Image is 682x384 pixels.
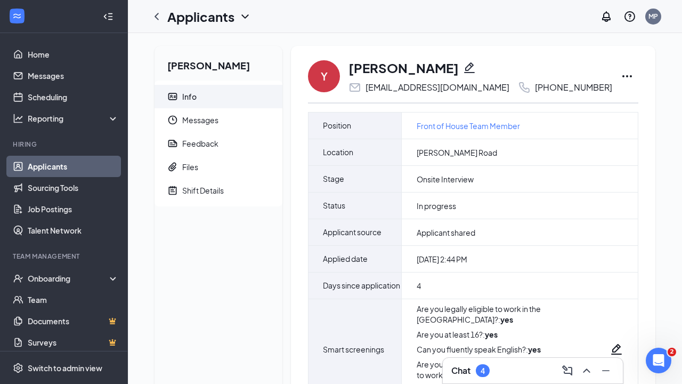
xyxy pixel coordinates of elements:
[103,11,113,22] svg: Collapse
[12,11,22,21] svg: WorkstreamLogo
[559,362,576,379] button: ComposeMessage
[155,132,282,155] a: ReportFeedback
[417,227,475,238] span: Applicant shared
[28,310,119,332] a: DocumentsCrown
[28,177,119,198] a: Sourcing Tools
[500,315,513,324] strong: yes
[463,61,476,74] svg: Pencil
[13,140,117,149] div: Hiring
[150,10,163,23] svg: ChevronLeft
[417,254,467,265] span: [DATE] 2:44 PM
[668,348,676,356] span: 2
[348,81,361,94] svg: Email
[417,359,610,380] div: Are you applying for a seasonal position? (Only looking to work from May-September) :
[621,70,634,83] svg: Ellipses
[610,343,623,356] svg: Pencil
[481,366,485,375] div: 4
[417,174,474,185] span: Onsite Interview
[13,113,23,124] svg: Analysis
[417,147,497,158] span: [PERSON_NAME] Road
[518,81,531,94] svg: Phone
[167,185,178,196] svg: NoteActive
[366,82,509,93] div: [EMAIL_ADDRESS][DOMAIN_NAME]
[28,86,119,108] a: Scheduling
[417,201,456,211] span: In progress
[13,252,117,261] div: Team Management
[155,179,282,202] a: NoteActiveShift Details
[528,345,541,354] strong: yes
[28,113,119,124] div: Reporting
[167,91,178,102] svg: ContactCard
[13,273,23,284] svg: UserCheck
[167,138,178,149] svg: Report
[167,7,234,26] h1: Applicants
[323,193,345,219] span: Status
[348,59,459,77] h1: [PERSON_NAME]
[182,185,224,196] div: Shift Details
[239,10,251,23] svg: ChevronDown
[182,108,274,132] span: Messages
[599,364,612,377] svg: Minimize
[28,198,119,220] a: Job Postings
[417,281,421,291] span: 4
[155,108,282,132] a: ClockMessages
[28,44,119,65] a: Home
[28,65,119,86] a: Messages
[323,219,381,245] span: Applicant source
[417,303,610,325] div: Are you legally eligible to work in the [GEOGRAPHIC_DATA]? :
[182,91,197,102] div: Info
[182,138,218,149] div: Feedback
[28,273,110,284] div: Onboarding
[535,82,612,93] div: [PHONE_NUMBER]
[167,115,178,125] svg: Clock
[28,363,102,373] div: Switch to admin view
[323,166,344,192] span: Stage
[597,362,614,379] button: Minimize
[28,156,119,177] a: Applicants
[580,364,593,377] svg: ChevronUp
[323,273,400,299] span: Days since application
[28,289,119,310] a: Team
[578,362,595,379] button: ChevronUp
[485,330,498,339] strong: yes
[167,162,178,172] svg: Paperclip
[451,365,470,377] h3: Chat
[646,348,671,373] iframe: Intercom live chat
[182,162,198,172] div: Files
[623,10,636,23] svg: QuestionInfo
[321,69,328,84] div: Y
[417,344,610,355] div: Can you fluently speak English? :
[417,120,520,132] a: Front of House Team Member
[417,329,610,340] div: Are you at least 16? :
[561,364,574,377] svg: ComposeMessage
[323,246,368,272] span: Applied date
[648,12,658,21] div: MP
[155,46,282,81] h2: [PERSON_NAME]
[155,155,282,179] a: PaperclipFiles
[600,10,613,23] svg: Notifications
[13,363,23,373] svg: Settings
[155,85,282,108] a: ContactCardInfo
[323,113,351,139] span: Position
[28,220,119,241] a: Talent Network
[323,139,353,165] span: Location
[323,337,384,363] span: Smart screenings
[28,332,119,353] a: SurveysCrown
